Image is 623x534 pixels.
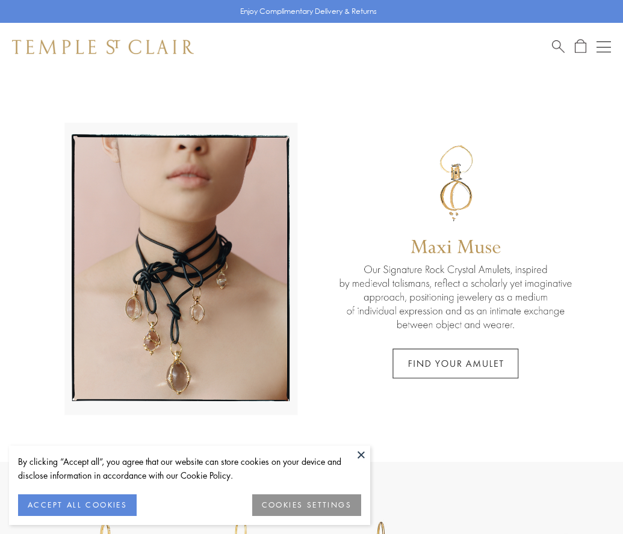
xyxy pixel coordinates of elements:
a: Search [552,39,565,54]
img: Temple St. Clair [12,40,194,54]
div: By clicking “Accept all”, you agree that our website can store cookies on your device and disclos... [18,455,361,482]
button: COOKIES SETTINGS [252,494,361,516]
p: Enjoy Complimentary Delivery & Returns [240,5,377,17]
a: Open Shopping Bag [575,39,586,54]
button: ACCEPT ALL COOKIES [18,494,137,516]
button: Open navigation [597,40,611,54]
